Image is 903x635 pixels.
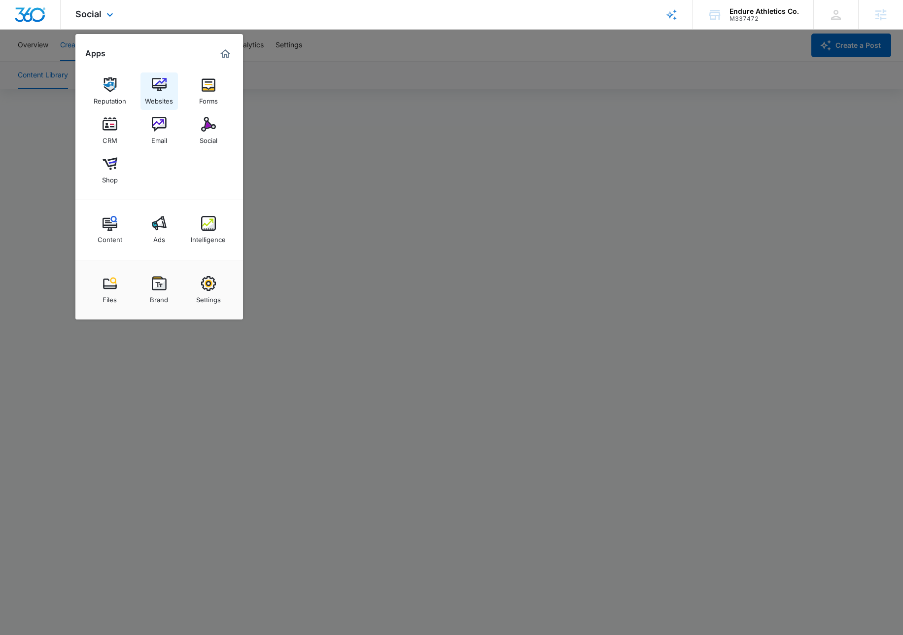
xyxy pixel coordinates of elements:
[150,291,168,304] div: Brand
[190,112,227,149] a: Social
[153,231,165,244] div: Ads
[199,92,218,105] div: Forms
[145,92,173,105] div: Websites
[103,291,117,304] div: Files
[190,271,227,309] a: Settings
[729,7,799,15] div: account name
[140,72,178,110] a: Websites
[196,291,221,304] div: Settings
[140,271,178,309] a: Brand
[190,72,227,110] a: Forms
[102,171,118,184] div: Shop
[91,112,129,149] a: CRM
[151,132,167,144] div: Email
[91,271,129,309] a: Files
[140,112,178,149] a: Email
[140,211,178,248] a: Ads
[91,72,129,110] a: Reputation
[91,151,129,189] a: Shop
[94,92,126,105] div: Reputation
[98,231,122,244] div: Content
[217,46,233,62] a: Marketing 360® Dashboard
[103,132,117,144] div: CRM
[91,211,129,248] a: Content
[75,9,102,19] span: Social
[191,231,226,244] div: Intelligence
[200,132,217,144] div: Social
[729,15,799,22] div: account id
[85,49,105,58] h2: Apps
[190,211,227,248] a: Intelligence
